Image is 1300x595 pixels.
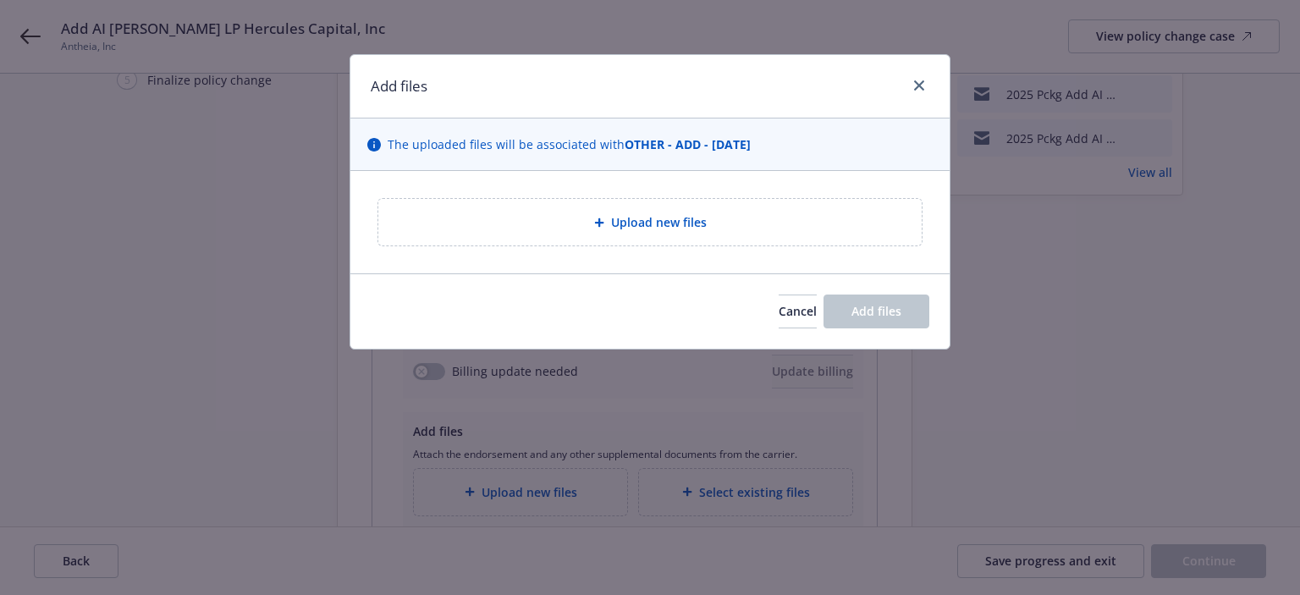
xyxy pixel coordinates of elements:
h1: Add files [371,75,427,97]
div: Upload new files [377,198,923,246]
span: The uploaded files will be associated with [388,135,751,153]
a: close [909,75,929,96]
strong: OTHER - ADD - [DATE] [625,136,751,152]
button: Cancel [779,295,817,328]
span: Upload new files [611,213,707,231]
span: Cancel [779,303,817,319]
span: Add files [851,303,901,319]
button: Add files [824,295,929,328]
